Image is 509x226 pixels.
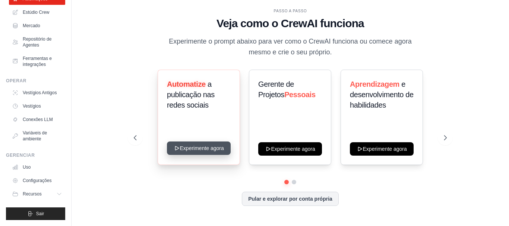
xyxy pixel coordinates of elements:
[23,178,51,183] font: Configurações
[274,9,307,13] font: PASSO A PASSO
[242,192,339,206] button: Pular e explorar por conta própria
[248,196,332,202] font: Pular e explorar por conta própria
[9,20,65,32] a: Mercado
[9,127,65,145] a: Variáveis ​​de ambiente
[9,52,65,70] a: Ferramentas e integrações
[167,141,231,155] button: Experimente agora
[9,87,65,99] a: Vestígios Antigos
[9,100,65,112] a: Vestígios
[472,190,509,226] iframe: Widget de bate-papo
[23,90,57,95] font: Vestígios Antigos
[23,23,40,28] font: Mercado
[169,38,411,56] font: Experimente o prompt abaixo para ver como o CrewAI funciona ou comece agora mesmo e crie o seu pr...
[23,117,53,122] font: Conexões LLM
[216,17,364,29] font: Veja como o CrewAI funciona
[23,10,49,15] font: Estúdio Crew
[9,114,65,125] a: Conexões LLM
[23,191,42,197] font: Recursos
[6,78,26,83] font: Operar
[363,146,407,152] font: Experimente agora
[258,80,294,99] font: Gerente de Projetos
[6,153,35,158] font: Gerenciar
[167,80,215,109] font: a publicação nas redes sociais
[350,80,399,88] font: Aprendizagem
[23,104,41,109] font: Vestígios
[23,165,31,170] font: Uso
[9,33,65,51] a: Repositório de Agentes
[9,175,65,187] a: Configurações
[23,56,52,67] font: Ferramentas e integrações
[271,146,315,152] font: Experimente agora
[350,142,414,156] button: Experimente agora
[167,80,206,88] font: Automatize
[285,90,316,99] font: Pessoais
[23,130,47,141] font: Variáveis ​​de ambiente
[9,6,65,18] a: Estúdio Crew
[258,142,322,156] button: Experimente agora
[350,80,414,109] font: e desenvolvimento de habilidades
[9,161,65,173] a: Uso
[36,211,44,216] font: Sair
[23,36,51,48] font: Repositório de Agentes
[9,188,65,200] button: Recursos
[6,207,65,220] button: Sair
